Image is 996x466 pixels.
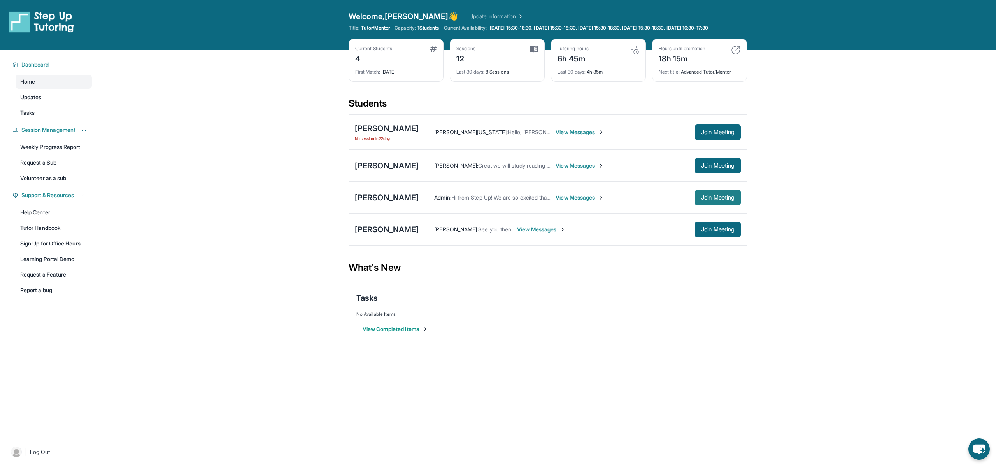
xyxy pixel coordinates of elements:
[417,25,439,31] span: 1 Students
[8,443,92,461] a: |Log Out
[434,129,508,135] span: [PERSON_NAME][US_STATE] :
[18,61,87,68] button: Dashboard
[701,227,735,232] span: Join Meeting
[16,106,92,120] a: Tasks
[16,205,92,219] a: Help Center
[558,64,639,75] div: 4h 35m
[361,25,390,31] span: Tutor/Mentor
[488,25,710,31] a: [DATE] 15:30-18:30, [DATE] 15:30-18:30, [DATE] 15:30-18:30, [DATE] 15:30-18:30, [DATE] 16:30-17:30
[356,293,378,303] span: Tasks
[21,61,49,68] span: Dashboard
[9,11,74,33] img: logo
[349,25,359,31] span: Title:
[695,222,741,237] button: Join Meeting
[456,46,476,52] div: Sessions
[430,46,437,52] img: card
[695,158,741,173] button: Join Meeting
[558,69,586,75] span: Last 30 days :
[558,52,589,64] div: 6h 45m
[20,93,42,101] span: Updates
[356,311,739,317] div: No Available Items
[559,226,566,233] img: Chevron-Right
[20,78,35,86] span: Home
[16,252,92,266] a: Learning Portal Demo
[456,52,476,64] div: 12
[659,64,740,75] div: Advanced Tutor/Mentor
[968,438,990,460] button: chat-button
[21,126,75,134] span: Session Management
[16,171,92,185] a: Volunteer as a sub
[21,191,74,199] span: Support & Resources
[598,163,604,169] img: Chevron-Right
[444,25,487,31] span: Current Availability:
[695,124,741,140] button: Join Meeting
[30,448,50,456] span: Log Out
[11,447,22,457] img: user-img
[349,11,458,22] span: Welcome, [PERSON_NAME] 👋
[355,160,419,171] div: [PERSON_NAME]
[598,194,604,201] img: Chevron-Right
[16,90,92,104] a: Updates
[355,135,419,142] span: No session in 22 days
[355,64,437,75] div: [DATE]
[434,194,451,201] span: Admin :
[355,224,419,235] div: [PERSON_NAME]
[731,46,740,55] img: card
[701,195,735,200] span: Join Meeting
[434,162,478,169] span: [PERSON_NAME] :
[16,268,92,282] a: Request a Feature
[355,123,419,134] div: [PERSON_NAME]
[16,237,92,251] a: Sign Up for Office Hours
[349,97,747,114] div: Students
[434,226,478,233] span: [PERSON_NAME] :
[456,69,484,75] span: Last 30 days :
[20,109,35,117] span: Tasks
[701,130,735,135] span: Join Meeting
[508,129,780,135] span: Hello, [PERSON_NAME] is taking a break from tutoring right now so I will let you know when she wi...
[556,194,604,201] span: View Messages
[490,25,708,31] span: [DATE] 15:30-18:30, [DATE] 15:30-18:30, [DATE] 15:30-18:30, [DATE] 15:30-18:30, [DATE] 16:30-17:30
[558,46,589,52] div: Tutoring hours
[349,251,747,285] div: What's New
[556,128,604,136] span: View Messages
[16,283,92,297] a: Report a bug
[355,46,392,52] div: Current Students
[395,25,416,31] span: Capacity:
[478,226,512,233] span: See you then!
[16,75,92,89] a: Home
[659,52,705,64] div: 18h 15m
[659,46,705,52] div: Hours until promotion
[355,192,419,203] div: [PERSON_NAME]
[16,156,92,170] a: Request a Sub
[469,12,524,20] a: Update Information
[25,447,27,457] span: |
[18,191,87,199] button: Support & Resources
[695,190,741,205] button: Join Meeting
[517,226,566,233] span: View Messages
[701,163,735,168] span: Join Meeting
[530,46,538,53] img: card
[363,325,428,333] button: View Completed Items
[516,12,524,20] img: Chevron Right
[18,126,87,134] button: Session Management
[456,64,538,75] div: 8 Sessions
[16,140,92,154] a: Weekly Progress Report
[16,221,92,235] a: Tutor Handbook
[355,52,392,64] div: 4
[659,69,680,75] span: Next title :
[478,162,570,169] span: Great we will study reading and math
[598,129,604,135] img: Chevron-Right
[556,162,604,170] span: View Messages
[355,69,380,75] span: First Match :
[630,46,639,55] img: card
